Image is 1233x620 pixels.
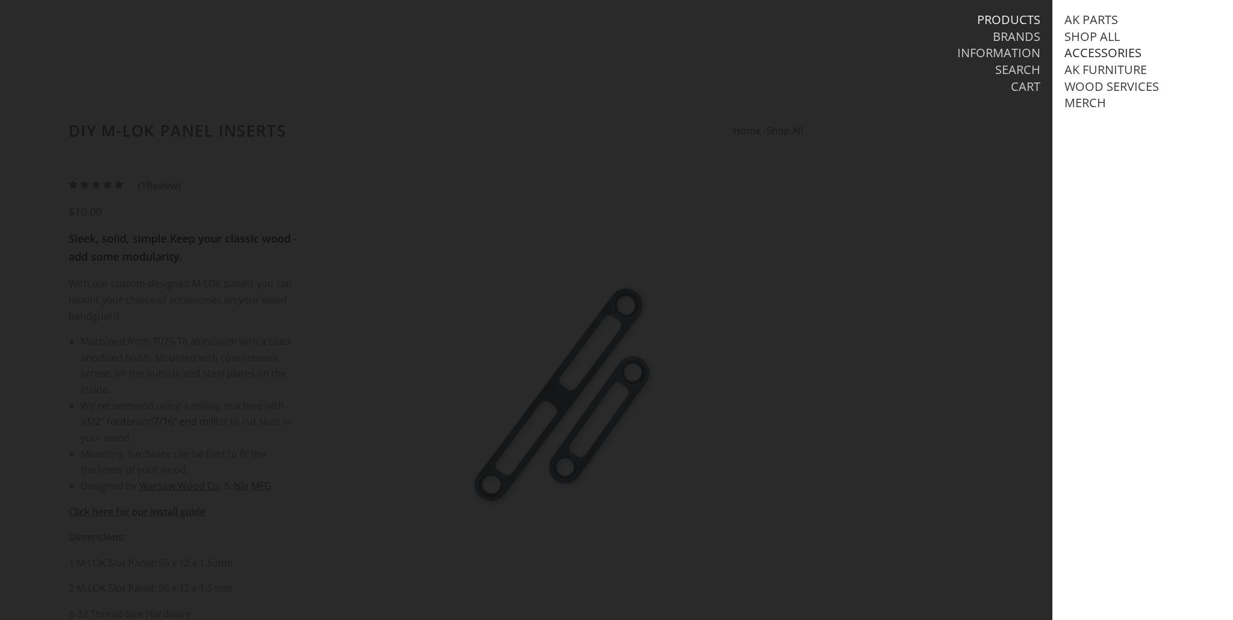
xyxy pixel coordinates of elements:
[977,12,1040,28] a: Products
[1064,45,1141,61] a: Accessories
[1064,12,1118,28] a: AK Parts
[1011,79,1040,95] a: Cart
[1064,95,1106,111] a: Merch
[1064,29,1120,45] a: Shop All
[1064,79,1159,95] a: Wood Services
[995,62,1040,78] a: Search
[957,45,1040,61] a: Information
[993,29,1040,45] a: Brands
[1064,62,1147,78] a: AK Furniture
